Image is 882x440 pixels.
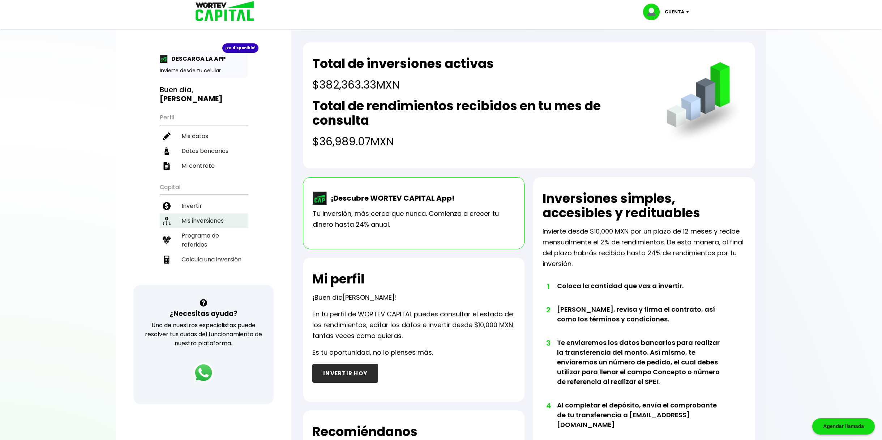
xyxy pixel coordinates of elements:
img: datos-icon.10cf9172.svg [163,147,171,155]
h4: $382,363.33 MXN [312,77,494,93]
p: En tu perfil de WORTEV CAPITAL puedes consultar el estado de los rendimientos, editar los datos e... [312,309,515,341]
a: Datos bancarios [160,144,248,158]
span: 2 [546,304,550,315]
p: DESCARGA LA APP [168,54,226,63]
li: [PERSON_NAME], revisa y firma el contrato, así como los términos y condiciones. [557,304,725,338]
img: wortev-capital-app-icon [313,192,327,205]
img: recomiendanos-icon.9b8e9327.svg [163,236,171,244]
a: Invertir [160,198,248,213]
p: ¡Buen día ! [312,292,397,303]
a: Mi contrato [160,158,248,173]
img: inversiones-icon.6695dc30.svg [163,217,171,225]
img: icon-down [684,11,694,13]
h2: Total de inversiones activas [312,56,494,71]
a: Programa de referidos [160,228,248,252]
p: Uno de nuestros especialistas puede resolver tus dudas del funcionamiento de nuestra plataforma. [143,321,265,348]
p: Invierte desde tu celular [160,67,248,74]
h3: Buen día, [160,85,248,103]
span: 1 [546,281,550,292]
a: Mis inversiones [160,213,248,228]
img: profile-image [643,4,665,20]
b: [PERSON_NAME] [160,94,223,104]
img: app-icon [160,55,168,63]
span: 4 [546,400,550,411]
div: ¡Ya disponible! [222,43,258,53]
img: contrato-icon.f2db500c.svg [163,162,171,170]
h2: Inversiones simples, accesibles y redituables [543,191,745,220]
h2: Mi perfil [312,272,364,286]
p: Es tu oportunidad, no lo pienses más. [312,347,433,358]
ul: Perfil [160,109,248,173]
img: logos_whatsapp-icon.242b2217.svg [193,363,214,383]
a: Mis datos [160,129,248,144]
img: editar-icon.952d3147.svg [163,132,171,140]
a: Calcula una inversión [160,252,248,267]
p: Cuenta [665,7,684,17]
span: 3 [546,338,550,349]
img: calculadora-icon.17d418c4.svg [163,256,171,264]
div: Agendar llamada [812,418,875,435]
h4: $36,989.07 MXN [312,133,652,150]
h3: ¿Necesitas ayuda? [170,308,237,319]
img: invertir-icon.b3b967d7.svg [163,202,171,210]
p: ¡Descubre WORTEV CAPITAL App! [327,193,454,204]
img: grafica.516fef24.png [663,62,745,144]
p: Tu inversión, más cerca que nunca. Comienza a crecer tu dinero hasta 24% anual. [313,208,515,230]
li: Coloca la cantidad que vas a invertir. [557,281,725,304]
span: [PERSON_NAME] [343,293,395,302]
p: Invierte desde $10,000 MXN por un plazo de 12 meses y recibe mensualmente el 2% de rendimientos. ... [543,226,745,269]
ul: Capital [160,179,248,285]
h2: Total de rendimientos recibidos en tu mes de consulta [312,99,652,128]
li: Te enviaremos los datos bancarios para realizar la transferencia del monto. Así mismo, te enviare... [557,338,725,400]
button: INVERTIR HOY [312,364,378,383]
